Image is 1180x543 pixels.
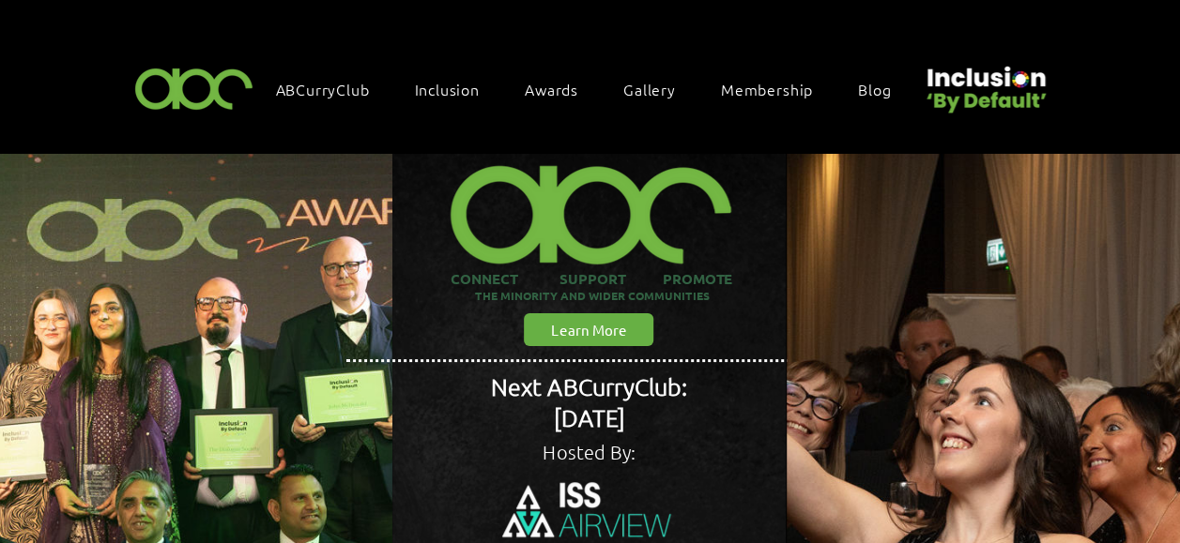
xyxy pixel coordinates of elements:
[276,79,370,99] span: ABCurryClub
[920,51,1050,115] img: Untitled design (22).png
[543,441,635,463] span: Hosted By:
[525,79,578,99] span: Awards
[267,69,398,109] a: ABCurryClub
[623,79,676,99] span: Gallery
[524,313,653,346] a: Learn More
[551,320,626,339] span: Learn More
[475,288,710,303] span: THE MINORITY AND WIDER COMMUNITIES
[440,142,741,269] img: ABC-Logo-Blank-Background-01-01-2_edited.png
[406,69,508,109] div: Inclusion
[712,69,841,109] a: Membership
[858,79,891,99] span: Blog
[491,372,686,431] span: Next ABCurryClub: [DATE]
[415,79,480,99] span: Inclusion
[451,269,731,288] span: CONNECT SUPPORT PROMOTE
[849,69,919,109] a: Blog
[614,69,704,109] a: Gallery
[515,69,606,109] div: Awards
[130,60,259,115] img: ABC-Logo-Blank-Background-01-01-2.png
[721,79,813,99] span: Membership
[267,69,920,109] nav: Site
